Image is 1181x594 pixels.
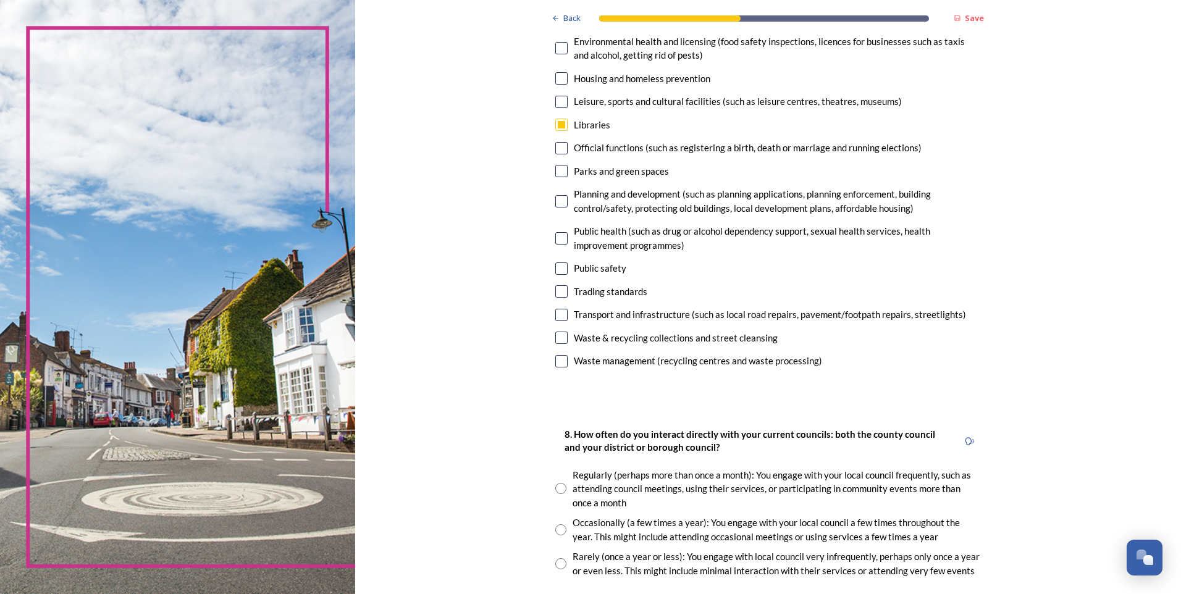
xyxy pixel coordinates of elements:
div: Libraries [574,118,610,132]
div: Housing and homeless prevention [574,72,710,86]
div: Transport and infrastructure (such as local road repairs, pavement/footpath repairs, streetlights) [574,307,966,322]
button: Open Chat [1127,540,1162,575]
strong: 8. How often do you interact directly with your current councils: both the county council and you... [565,429,937,453]
div: Public safety [574,261,626,275]
div: Official functions (such as registering a birth, death or marriage and running elections) [574,141,922,155]
strong: Save [965,12,984,23]
div: Waste management (recycling centres and waste processing) [574,354,822,368]
div: Trading standards [574,285,647,299]
div: Rarely (once a year or less): You engage with local council very infrequently, perhaps only once ... [573,550,980,577]
div: Leisure, sports and cultural facilities (such as leisure centres, theatres, museums) [574,94,902,109]
div: Planning and development (such as planning applications, planning enforcement, building control/s... [574,187,980,215]
div: Occasionally (a few times a year): You engage with your local council a few times throughout the ... [573,516,980,543]
div: Public health (such as drug or alcohol dependency support, sexual health services, health improve... [574,224,980,252]
div: Regularly (perhaps more than once a month): You engage with your local council frequently, such a... [573,468,980,510]
span: Back [563,12,581,24]
div: Parks and green spaces [574,164,669,178]
div: Waste & recycling collections and street cleansing [574,331,778,345]
div: Environmental health and licensing (food safety inspections, licences for businesses such as taxi... [574,35,980,62]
